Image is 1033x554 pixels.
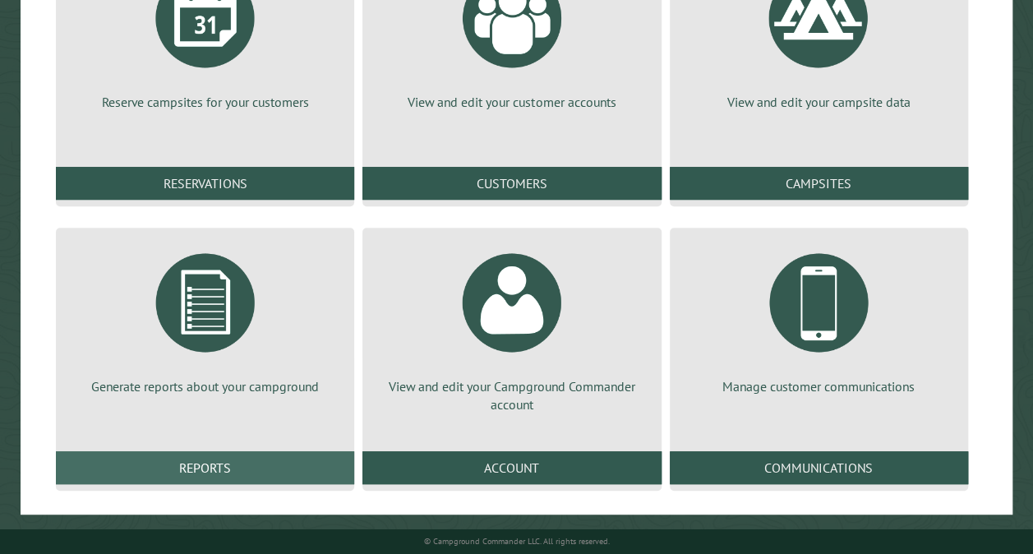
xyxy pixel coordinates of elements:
[76,93,334,111] p: Reserve campsites for your customers
[689,377,948,395] p: Manage customer communications
[382,241,641,414] a: View and edit your Campground Commander account
[424,536,610,547] small: © Campground Commander LLC. All rights reserved.
[689,93,948,111] p: View and edit your campsite data
[382,93,641,111] p: View and edit your customer accounts
[382,377,641,414] p: View and edit your Campground Commander account
[76,241,334,395] a: Generate reports about your campground
[362,451,661,484] a: Account
[670,451,968,484] a: Communications
[362,167,661,200] a: Customers
[76,377,334,395] p: Generate reports about your campground
[56,167,354,200] a: Reservations
[56,451,354,484] a: Reports
[689,241,948,395] a: Manage customer communications
[670,167,968,200] a: Campsites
